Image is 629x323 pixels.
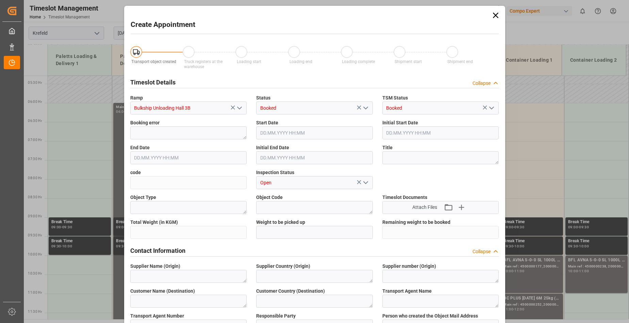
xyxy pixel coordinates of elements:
div: Collapse [473,248,491,255]
span: Status [256,94,270,102]
button: open menu [360,103,370,113]
button: open menu [486,103,496,113]
input: DD.MM.YYYY HH:MM [256,151,373,164]
span: Responsible Party [256,312,296,320]
span: Loading start [237,59,261,64]
span: End Date [130,144,150,151]
span: Weight to be picked up [256,219,305,226]
span: Truck registers at the warehouse [184,59,222,69]
h2: Timeslot Details [130,78,176,87]
span: Timeslot Documents [382,194,427,201]
span: Transport object created [131,59,176,64]
span: Customer Name (Destination) [130,288,195,295]
span: Supplier Country (Origin) [256,263,310,270]
span: Initial Start Date [382,119,418,126]
span: Shipment start [395,59,422,64]
button: open menu [360,178,370,188]
span: Attach Files [412,204,437,211]
span: Transport Agent Name [382,288,432,295]
input: DD.MM.YYYY HH:MM [130,151,247,164]
span: Loading complete [342,59,375,64]
span: Supplier number (Origin) [382,263,436,270]
span: Object Type [130,194,156,201]
span: code [130,169,141,176]
span: Object Code [256,194,283,201]
input: DD.MM.YYYY HH:MM [382,126,499,139]
input: Type to search/select [256,102,373,114]
span: Booking error [130,119,160,126]
span: Loading end [289,59,312,64]
button: open menu [234,103,244,113]
span: Ramp [130,94,143,102]
input: Type to search/select [130,102,247,114]
span: Start Date [256,119,278,126]
span: TSM Status [382,94,408,102]
span: Customer Country (Destination) [256,288,325,295]
span: Inspection Status [256,169,294,176]
span: Title [382,144,393,151]
h2: Create Appointment [131,19,195,30]
span: Shipment end [447,59,473,64]
span: Transport Agent Number [130,312,184,320]
div: Collapse [473,80,491,87]
span: Person who created the Object Mail Address [382,312,478,320]
h2: Contact Information [130,246,185,255]
input: DD.MM.YYYY HH:MM [256,126,373,139]
span: Total Weight (in KGM) [130,219,178,226]
span: Supplier Name (Origin) [130,263,180,270]
span: Initial End Date [256,144,289,151]
span: Remaining weight to be booked [382,219,450,226]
